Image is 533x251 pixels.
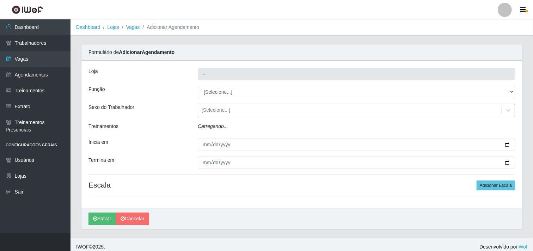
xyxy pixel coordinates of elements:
[12,5,43,14] img: CoreUI Logo
[198,157,515,169] input: 00/00/0000
[198,123,228,129] i: Carregando...
[119,49,174,55] strong: Adicionar Agendamento
[88,157,114,164] label: Termina em
[126,24,140,30] a: Vagas
[107,24,119,30] a: Lojas
[76,243,105,251] span: © 2025 .
[88,104,134,111] label: Sexo do Trabalhador
[76,244,89,250] span: IWOF
[88,86,105,93] label: Função
[477,180,515,190] button: Adicionar Escala
[71,19,533,36] nav: breadcrumb
[198,139,515,151] input: 00/00/0000
[116,213,149,225] a: Cancelar
[517,244,527,250] a: iWof
[140,24,199,31] li: Adicionar Agendamento
[479,243,527,251] span: Desenvolvido por
[76,24,100,30] a: Dashboard
[202,107,230,114] div: [Selecione...]
[88,213,116,225] button: Salvar
[88,180,515,189] h4: Escala
[88,68,98,75] label: Loja
[88,123,118,130] label: Treinamentos
[88,139,108,146] label: Inicia em
[81,44,522,61] div: Formulário de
